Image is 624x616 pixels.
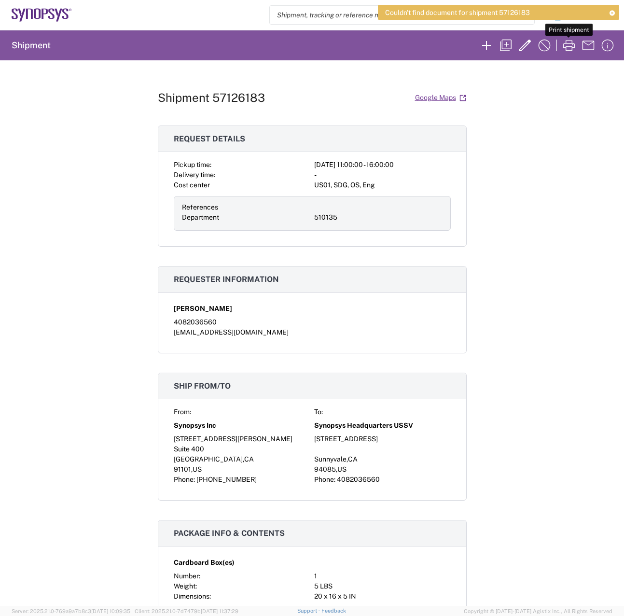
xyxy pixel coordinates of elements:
[314,591,451,602] div: 20 x 16 x 5 IN
[336,465,337,473] span: ,
[385,8,530,17] span: Couldn't find document for shipment 57126183
[174,134,245,143] span: Request details
[314,465,336,473] span: 94085
[314,160,451,170] div: [DATE] 11:00:00 - 16:00:00
[174,476,195,483] span: Phone:
[314,170,451,180] div: -
[314,571,451,581] div: 1
[174,455,243,463] span: [GEOGRAPHIC_DATA]
[174,408,191,416] span: From:
[201,608,238,614] span: [DATE] 11:37:29
[174,582,197,590] span: Weight:
[174,558,235,568] span: Cardboard Box(es)
[348,455,358,463] span: CA
[182,212,310,223] div: Department
[415,89,467,106] a: Google Maps
[135,608,238,614] span: Client: 2025.21.0-7d7479b
[174,161,211,168] span: Pickup time:
[191,465,193,473] span: ,
[174,181,210,189] span: Cost center
[12,40,51,51] h2: Shipment
[464,607,612,616] span: Copyright © [DATE]-[DATE] Agistix Inc., All Rights Reserved
[314,180,451,190] div: US01, SDG, OS, Eng
[174,434,310,444] div: [STREET_ADDRESS][PERSON_NAME]
[182,203,218,211] span: References
[174,465,191,473] span: 91101
[314,581,451,591] div: 5 LBS
[314,420,413,431] span: Synopsys Headquarters USSV
[314,434,451,444] div: [STREET_ADDRESS]
[314,455,347,463] span: Sunnyvale
[270,6,520,24] input: Shipment, tracking or reference number
[314,476,335,483] span: Phone:
[91,608,130,614] span: [DATE] 10:09:35
[174,592,211,600] span: Dimensions:
[314,408,323,416] span: To:
[174,420,216,431] span: Synopsys Inc
[174,317,451,327] div: 4082036560
[158,91,265,105] h1: Shipment 57126183
[244,455,254,463] span: CA
[347,455,348,463] span: ,
[243,455,244,463] span: ,
[321,608,346,614] a: Feedback
[174,572,200,580] span: Number:
[174,171,215,179] span: Delivery time:
[196,476,257,483] span: [PHONE_NUMBER]
[174,381,231,391] span: Ship from/to
[337,476,380,483] span: 4082036560
[174,304,232,314] span: [PERSON_NAME]
[193,465,202,473] span: US
[12,608,130,614] span: Server: 2025.21.0-769a9a7b8c3
[174,327,451,337] div: [EMAIL_ADDRESS][DOMAIN_NAME]
[314,212,443,223] div: 510135
[174,275,279,284] span: Requester information
[174,529,285,538] span: Package info & contents
[297,608,321,614] a: Support
[337,465,347,473] span: US
[174,444,310,454] div: Suite 400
